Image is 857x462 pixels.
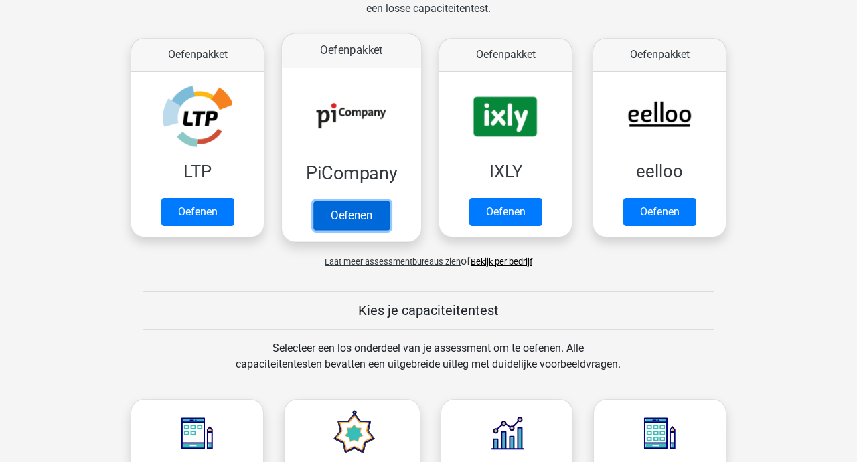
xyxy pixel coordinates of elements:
[325,257,461,267] span: Laat meer assessmentbureaus zien
[223,340,633,388] div: Selecteer een los onderdeel van je assessment om te oefenen. Alle capaciteitentesten bevatten een...
[121,243,736,269] div: of
[623,198,696,226] a: Oefenen
[161,198,234,226] a: Oefenen
[469,198,542,226] a: Oefenen
[471,257,532,267] a: Bekijk per bedrijf
[143,302,714,318] h5: Kies je capaciteitentest
[313,201,390,230] a: Oefenen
